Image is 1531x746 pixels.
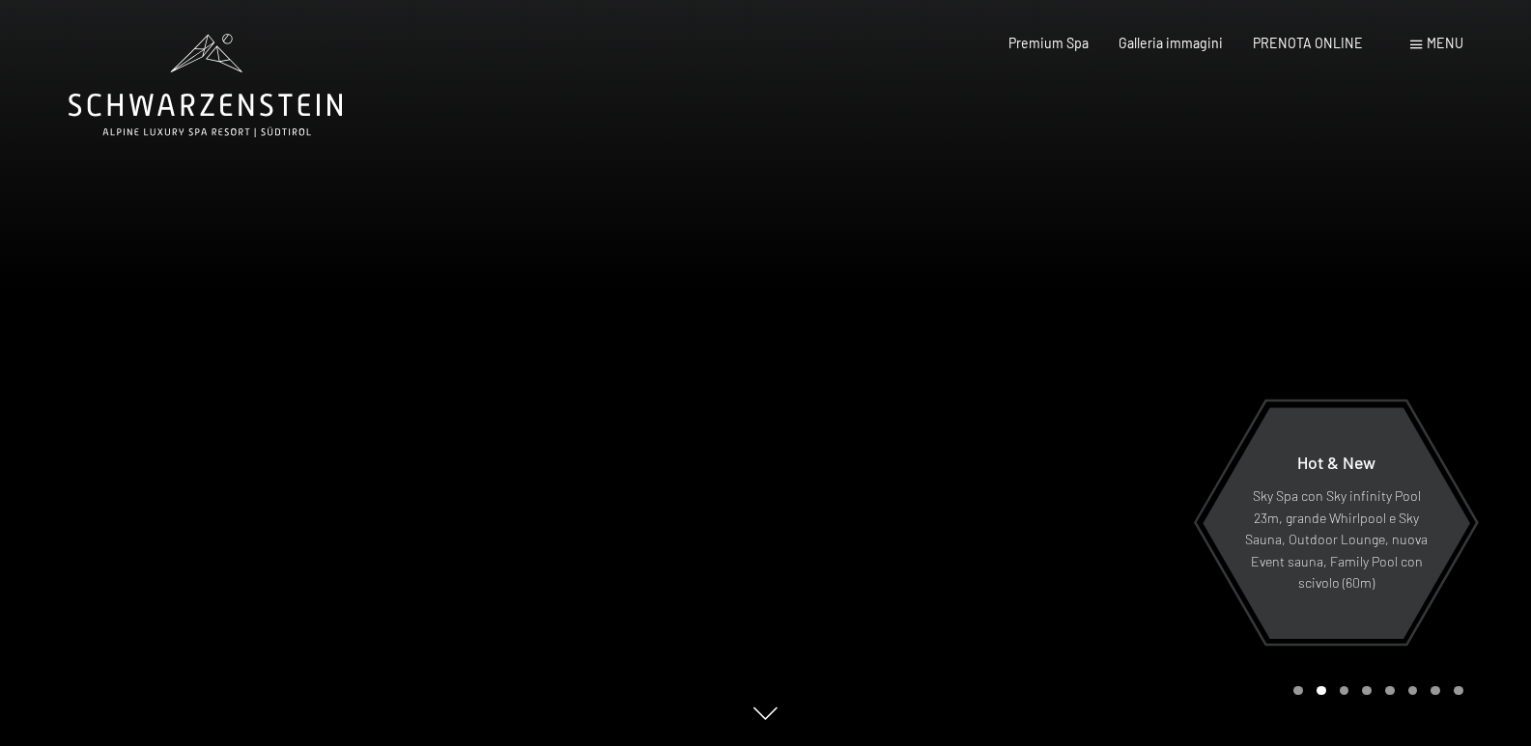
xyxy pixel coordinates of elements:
a: Galleria immagini [1119,35,1223,51]
div: Carousel Page 8 [1454,686,1463,696]
div: Carousel Page 1 [1293,686,1303,696]
div: Carousel Page 3 [1340,686,1349,696]
span: Menu [1427,35,1463,51]
div: Carousel Page 6 [1408,686,1418,696]
div: Carousel Page 7 [1431,686,1440,696]
p: Sky Spa con Sky infinity Pool 23m, grande Whirlpool e Sky Sauna, Outdoor Lounge, nuova Event saun... [1244,485,1429,594]
div: Carousel Page 4 [1362,686,1372,696]
a: Premium Spa [1008,35,1089,51]
div: Carousel Page 2 (Current Slide) [1317,686,1326,696]
a: PRENOTA ONLINE [1253,35,1363,51]
div: Carousel Page 5 [1385,686,1395,696]
span: Hot & New [1297,452,1375,473]
a: Hot & New Sky Spa con Sky infinity Pool 23m, grande Whirlpool e Sky Sauna, Outdoor Lounge, nuova ... [1202,406,1471,640]
div: Carousel Pagination [1287,686,1462,696]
